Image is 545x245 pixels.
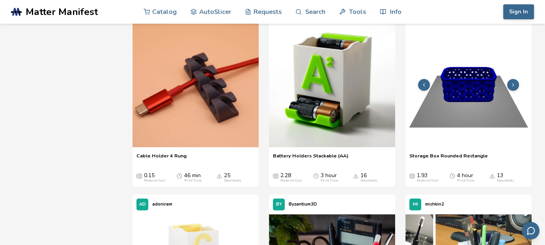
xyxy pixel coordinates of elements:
[413,202,418,207] span: MI
[276,202,282,207] span: BY
[503,4,534,19] button: Sign In
[489,172,495,179] span: Downloads
[313,172,319,179] span: Average Print Time
[184,179,202,183] div: Print Time
[360,172,378,183] div: 16
[360,179,378,183] div: Downloads
[144,172,165,183] div: 0.15
[273,153,349,165] a: Battery Holders Stackable (AA)
[280,179,302,183] div: Material Cost
[457,172,474,183] div: 4 hour
[497,179,514,183] div: Downloads
[152,200,172,208] p: adoniram
[321,172,338,183] div: 3 hour
[280,172,302,183] div: 2.28
[144,179,165,183] div: Material Cost
[224,179,241,183] div: Downloads
[177,172,182,179] span: Average Print Time
[353,172,358,179] span: Downloads
[522,222,539,239] button: Send feedback via email
[457,179,474,183] div: Print Time
[184,172,202,183] div: 46 min
[136,153,187,165] a: Cable Holder 4 Rung
[450,172,455,179] span: Average Print Time
[497,172,514,183] div: 13
[417,172,438,183] div: 1.93
[217,172,222,179] span: Downloads
[224,172,241,183] div: 25
[273,172,278,179] span: Average Cost
[409,172,415,179] span: Average Cost
[26,6,98,17] span: Matter Manifest
[136,172,142,179] span: Average Cost
[321,179,338,183] div: Print Time
[289,200,317,208] p: Byzantium3D
[139,202,146,207] span: AD
[417,179,438,183] div: Material Cost
[409,153,488,165] a: Storage Box Rounded Rectangle
[425,200,444,208] p: mishkin2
